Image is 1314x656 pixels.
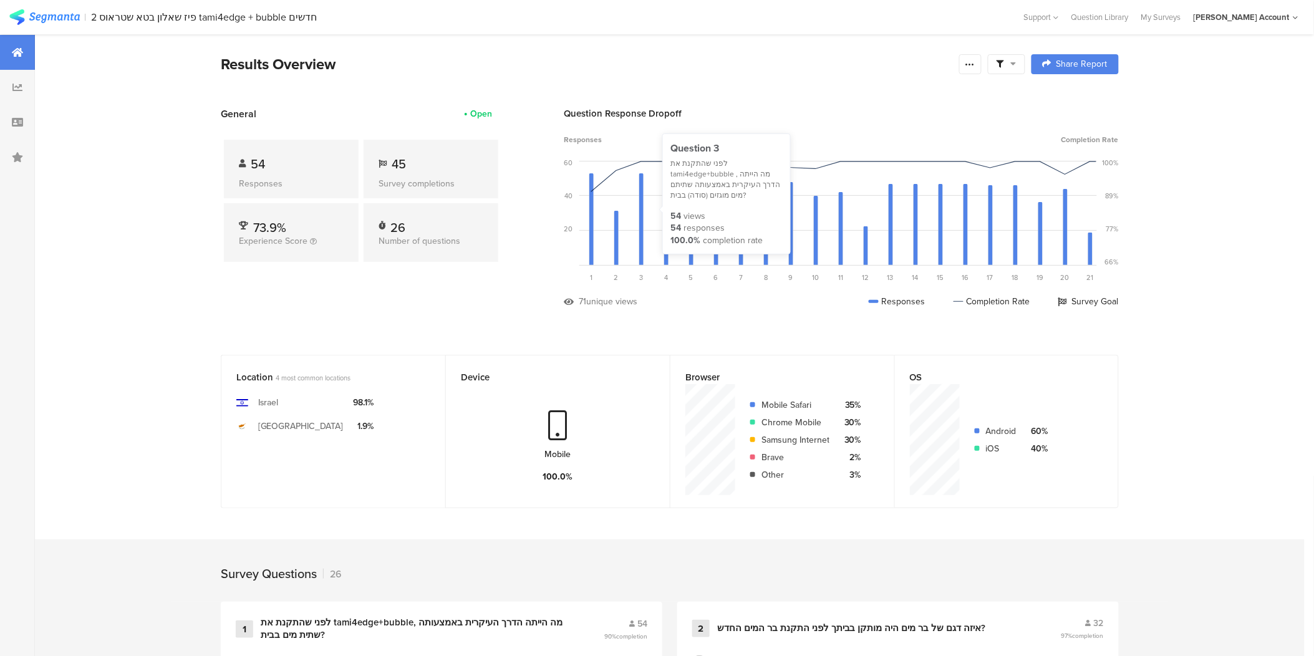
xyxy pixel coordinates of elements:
span: Completion Rate [1061,134,1119,145]
div: Mobile Safari [761,398,829,412]
span: 21 [1087,273,1094,282]
span: Responses [564,134,602,145]
div: views [684,210,705,223]
span: 12 [862,273,869,282]
div: 2 פיז שאלון בטא שטראוס tami4edge + bubble חדשים [92,11,317,23]
div: OS [910,370,1083,384]
div: 30% [839,416,861,429]
span: Experience Score [239,234,307,248]
div: 98.1% [354,396,374,409]
span: 90% [604,632,647,641]
div: | [85,10,87,24]
div: 71 [579,295,586,308]
span: 6 [714,273,718,282]
div: Brave [761,451,829,464]
div: 30% [839,433,861,446]
div: Survey completions [379,177,483,190]
span: 7 [739,273,743,282]
div: unique views [586,295,637,308]
span: 19 [1037,273,1044,282]
div: completion rate [703,234,763,247]
span: 13 [887,273,894,282]
span: 73.9% [253,218,286,237]
span: 10 [813,273,819,282]
div: Responses [239,177,344,190]
div: לפני שהתקנת את tami4edge+bubble, מה הייתה הדרך העיקרית באמצעותה שתית מים בבית? [261,617,574,641]
div: Other [761,468,829,481]
img: segmanta logo [9,9,80,25]
div: 35% [839,398,861,412]
div: 100% [1103,158,1119,168]
span: 2 [614,273,619,282]
div: Question Response Dropoff [564,107,1119,120]
div: 26 [390,218,405,231]
span: 20 [1061,273,1070,282]
span: 4 [664,273,668,282]
div: Open [470,107,492,120]
div: Results Overview [221,53,953,75]
span: 18 [1012,273,1018,282]
div: Chrome Mobile [761,416,829,429]
span: Number of questions [379,234,460,248]
span: 45 [392,155,406,173]
span: 5 [689,273,693,282]
span: 17 [987,273,993,282]
div: [PERSON_NAME] Account [1194,11,1290,23]
div: Location [236,370,410,384]
span: 15 [937,273,944,282]
div: 1 [236,620,253,638]
div: Responses [869,295,925,308]
span: 54 [637,617,647,630]
div: 54 [670,222,681,234]
div: 60 [564,158,572,168]
div: 40% [1027,442,1048,455]
span: completion [616,632,647,641]
div: 66% [1105,257,1119,267]
div: responses [684,222,725,234]
div: Survey Goal [1058,295,1119,308]
span: 9 [789,273,793,282]
div: 89% [1106,191,1119,201]
div: Samsung Internet [761,433,829,446]
span: 32 [1094,617,1104,630]
div: 2% [839,451,861,464]
span: 14 [912,273,919,282]
div: 20 [564,224,572,234]
div: 1.9% [354,420,374,433]
div: 77% [1106,224,1119,234]
a: Question Library [1065,11,1135,23]
span: 97% [1061,631,1104,640]
div: [GEOGRAPHIC_DATA] [258,420,344,433]
div: Survey Questions [221,564,317,583]
div: Mobile [545,448,571,461]
div: Support [1024,7,1059,27]
div: 60% [1027,425,1048,438]
span: completion [1073,631,1104,640]
span: 11 [838,273,843,282]
div: 100.0% [670,234,700,247]
span: 8 [764,273,768,282]
span: 3 [639,273,643,282]
a: My Surveys [1135,11,1187,23]
div: 2 [692,620,710,637]
span: General [221,107,256,121]
span: 1 [590,273,592,282]
div: Question 3 [670,142,783,155]
div: Device [461,370,634,384]
div: 40 [564,191,572,201]
span: 16 [962,273,969,282]
div: 54 [670,210,681,223]
div: איזה דגם של בר מים היה מותקן בביתך לפני התקנת בר המים החדש? [717,622,986,635]
span: Share Report [1056,60,1108,69]
div: 3% [839,468,861,481]
div: Completion Rate [954,295,1030,308]
span: 4 most common locations [276,373,350,383]
div: iOS [986,442,1017,455]
div: 100.0% [543,470,573,483]
span: 54 [251,155,265,173]
div: 26 [323,567,342,581]
div: Israel [258,396,279,409]
div: לפני שהתקנת את tami4edge+bubble , מה הייתה הדרך העיקרית באמצעותה שתיתם מים מוגזים (סודה) בבית? [670,158,783,200]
